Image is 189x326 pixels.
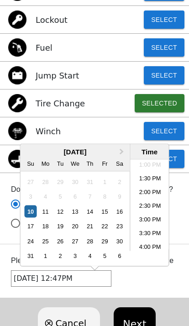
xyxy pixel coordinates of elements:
[39,205,52,217] div: Choose Monday, August 11th, 2025
[8,11,26,29] img: lockout icon
[144,122,184,140] button: Select
[54,176,66,188] div: Not available Tuesday, July 29th, 2025
[25,190,37,203] div: Not available Sunday, August 3rd, 2025
[69,205,81,217] div: Choose Wednesday, August 13th, 2025
[39,235,52,247] div: Choose Monday, August 25th, 2025
[8,122,26,140] img: winch icon
[69,158,81,170] div: Wednesday
[113,220,126,232] div: Choose Saturday, August 23rd, 2025
[8,38,26,57] img: gas icon
[36,97,85,110] p: Tire Change
[84,158,96,170] div: Thursday
[69,250,81,262] div: Choose Wednesday, September 3rd, 2025
[84,220,96,232] div: Choose Thursday, August 21st, 2025
[99,158,111,170] div: Friday
[99,205,111,217] div: Choose Friday, August 15th, 2025
[133,148,167,156] div: Time
[36,125,61,137] p: Winch
[113,235,126,247] div: Choose Saturday, August 30th, 2025
[8,94,26,112] img: flat tire icon
[131,214,169,227] li: 3:00 PM
[113,250,126,262] div: Choose Saturday, September 6th, 2025
[84,235,96,247] div: Choose Thursday, August 28th, 2025
[69,220,81,232] div: Choose Wednesday, August 20th, 2025
[25,205,37,217] div: Choose Sunday, August 10th, 2025
[25,250,37,262] div: Choose Sunday, August 31st, 2025
[54,205,66,217] div: Choose Tuesday, August 12th, 2025
[39,220,52,232] div: Choose Monday, August 18th, 2025
[115,145,130,160] button: Next Month
[113,205,126,217] div: Choose Saturday, August 16th, 2025
[39,190,52,203] div: Not available Monday, August 4th, 2025
[99,190,111,203] div: Not available Friday, August 8th, 2025
[54,158,66,170] div: Tuesday
[99,235,111,247] div: Choose Friday, August 29th, 2025
[11,270,111,287] input: Please select a date
[113,158,126,170] div: Saturday
[54,190,66,203] div: Not available Tuesday, August 5th, 2025
[144,66,184,84] button: Select
[84,205,96,217] div: Choose Thursday, August 14th, 2025
[131,173,169,186] li: 1:30 PM
[11,255,178,266] label: Please select a prefer time for your future service
[113,190,126,203] div: Not available Saturday, August 9th, 2025
[84,190,96,203] div: Not available Thursday, August 7th, 2025
[131,160,169,265] ul: Time
[144,38,184,57] button: Select
[25,158,37,170] div: Sunday
[131,241,169,255] li: 4:00 PM
[36,69,79,82] p: Jump Start
[131,186,169,200] li: 2:00 PM
[25,176,37,188] div: Not available Sunday, July 27th, 2025
[39,158,52,170] div: Monday
[54,220,66,232] div: Choose Tuesday, August 19th, 2025
[144,11,184,29] button: Select
[25,235,37,247] div: Choose Sunday, August 24th, 2025
[20,144,169,267] div: Choose Date and Time
[131,200,169,214] li: 2:30 PM
[36,42,52,54] p: Fuel
[36,14,68,26] p: Lockout
[54,250,66,262] div: Choose Tuesday, September 2nd, 2025
[69,235,81,247] div: Choose Wednesday, August 27th, 2025
[54,235,66,247] div: Choose Tuesday, August 26th, 2025
[69,190,81,203] div: Not available Wednesday, August 6th, 2025
[25,220,37,232] div: Choose Sunday, August 17th, 2025
[69,176,81,188] div: Not available Wednesday, July 30th, 2025
[99,176,111,188] div: Not available Friday, August 1st, 2025
[8,66,26,84] img: jump start icon
[135,94,184,112] button: Selected
[131,227,169,241] li: 3:30 PM
[8,150,26,168] img: tow icon
[131,159,169,173] li: 1:00 PM
[39,250,52,262] div: Choose Monday, September 1st, 2025
[21,148,130,156] h2: [DATE]
[39,176,52,188] div: Not available Monday, July 28th, 2025
[23,174,127,263] div: Month August, 2025
[11,184,178,195] label: Do you need to schedule service for a later time?
[99,250,111,262] div: Choose Friday, September 5th, 2025
[84,250,96,262] div: Choose Thursday, September 4th, 2025
[113,176,126,188] div: Not available Saturday, August 2nd, 2025
[99,220,111,232] div: Choose Friday, August 22nd, 2025
[84,176,96,188] div: Not available Thursday, July 31st, 2025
